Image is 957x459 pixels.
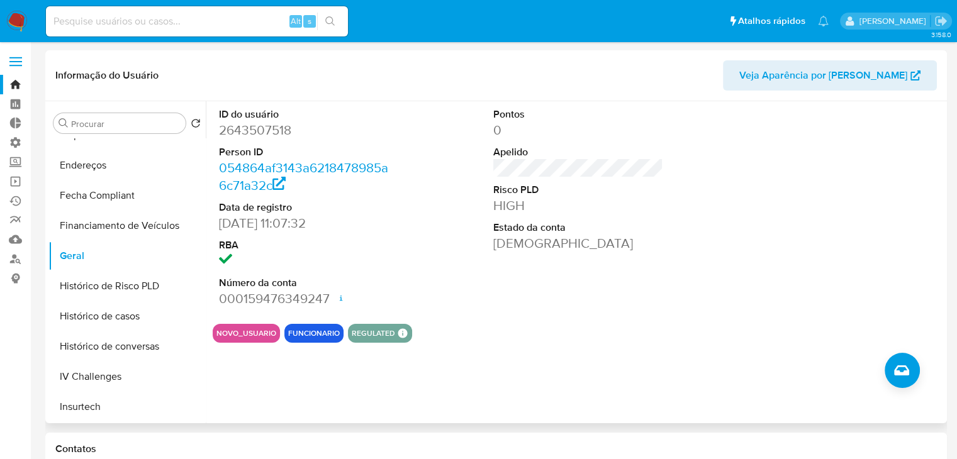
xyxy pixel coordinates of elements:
button: Histórico de casos [48,301,206,331]
button: Veja Aparência por [PERSON_NAME] [723,60,937,91]
button: Procurar [59,118,69,128]
span: Alt [291,15,301,27]
button: Endereços [48,150,206,180]
dd: [DATE] 11:07:32 [219,214,389,232]
dd: [DEMOGRAPHIC_DATA] [493,235,664,252]
dt: Número da conta [219,276,389,290]
span: Atalhos rápidos [738,14,805,28]
input: Procurar [71,118,181,130]
dd: 000159476349247 [219,290,389,307]
button: Retornar ao pedido padrão [191,118,201,132]
button: Histórico de Risco PLD [48,271,206,301]
h1: Informação do Usuário [55,69,159,82]
button: Geral [48,241,206,271]
button: IV Challenges [48,362,206,392]
h1: Contatos [55,443,937,455]
dt: Data de registro [219,201,389,214]
a: Notificações [818,16,829,26]
button: Financiamento de Veículos [48,211,206,241]
p: matias.logusso@mercadopago.com.br [859,15,930,27]
a: 054864af3143a6218478985a6c71a32c [219,158,388,194]
dt: Apelido [493,145,664,159]
dd: 0 [493,121,664,139]
dt: RBA [219,238,389,252]
a: Sair [934,14,948,28]
dd: 2643507518 [219,121,389,139]
dt: Risco PLD [493,183,664,197]
button: Insurtech [48,392,206,422]
dt: Estado da conta [493,221,664,235]
span: Veja Aparência por [PERSON_NAME] [739,60,907,91]
input: Pesquise usuários ou casos... [46,13,348,30]
button: search-icon [317,13,343,30]
span: s [308,15,311,27]
dd: HIGH [493,197,664,214]
dt: ID do usuário [219,108,389,121]
button: Histórico de conversas [48,331,206,362]
button: Fecha Compliant [48,180,206,211]
dt: Pontos [493,108,664,121]
dt: Person ID [219,145,389,159]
